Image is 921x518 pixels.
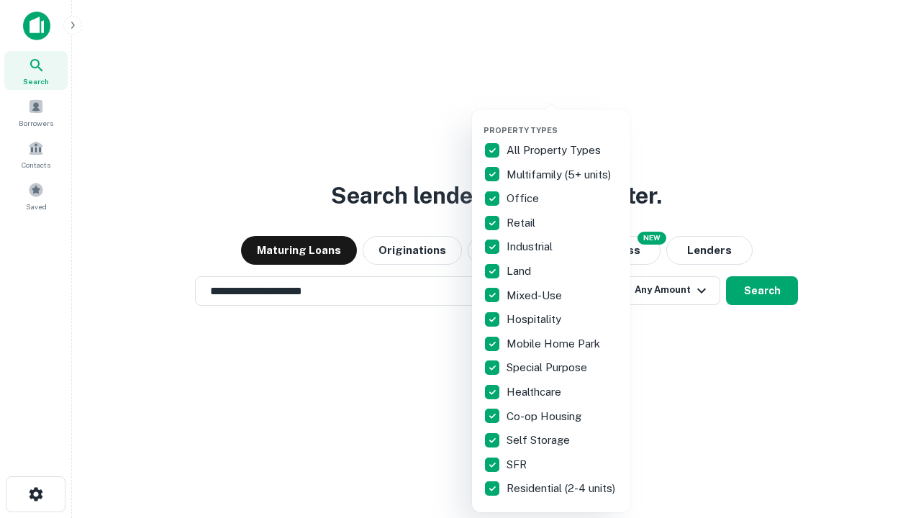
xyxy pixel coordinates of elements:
p: Mixed-Use [507,287,565,304]
p: Industrial [507,238,555,255]
p: Mobile Home Park [507,335,603,353]
p: Co-op Housing [507,408,584,425]
p: All Property Types [507,142,604,159]
iframe: Chat Widget [849,403,921,472]
p: Healthcare [507,383,564,401]
p: Hospitality [507,311,564,328]
p: Multifamily (5+ units) [507,166,614,183]
p: Office [507,190,542,207]
p: Land [507,263,534,280]
p: Self Storage [507,432,573,449]
p: Special Purpose [507,359,590,376]
p: SFR [507,456,530,473]
p: Retail [507,214,538,232]
p: Residential (2-4 units) [507,480,618,497]
span: Property Types [484,126,558,135]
